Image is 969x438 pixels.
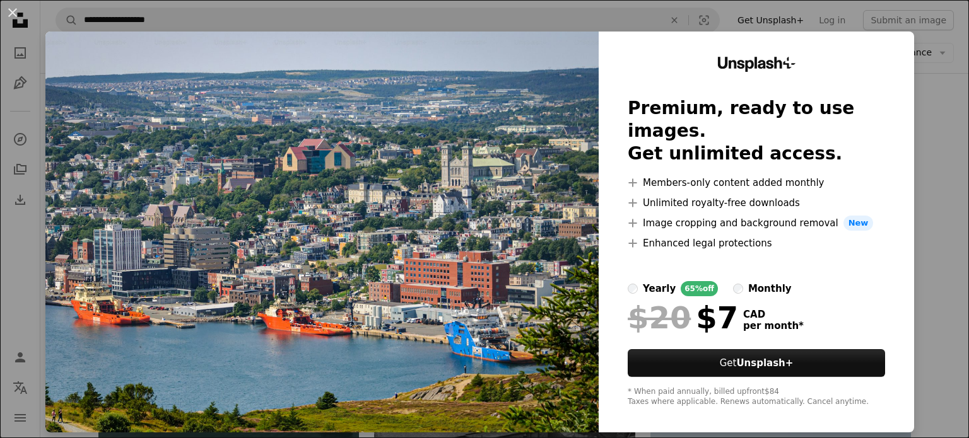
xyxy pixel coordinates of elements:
[628,387,885,407] div: * When paid annually, billed upfront $84 Taxes where applicable. Renews automatically. Cancel any...
[628,216,885,231] li: Image cropping and background removal
[628,175,885,190] li: Members-only content added monthly
[628,236,885,251] li: Enhanced legal protections
[628,195,885,210] li: Unlimited royalty-free downloads
[733,284,743,294] input: monthly
[628,301,738,334] div: $7
[628,284,638,294] input: yearly65%off
[748,281,792,296] div: monthly
[643,281,676,296] div: yearly
[681,281,718,296] div: 65% off
[628,97,885,165] h2: Premium, ready to use images. Get unlimited access.
[743,309,804,320] span: CAD
[736,357,793,369] strong: Unsplash+
[843,216,874,231] span: New
[628,349,885,377] button: GetUnsplash+
[628,301,691,334] span: $20
[743,320,804,331] span: per month *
